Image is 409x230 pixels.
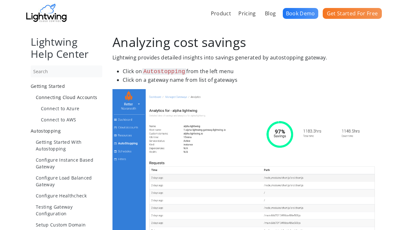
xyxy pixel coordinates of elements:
p: Lightwing provides detailed insights into savings generated by autostopping gateway. [112,54,378,62]
a: Setup Custom Domain [36,221,102,228]
a: Getting Started With Autostopping [36,139,102,152]
a: Configure Instance Based Gateway [36,157,102,170]
h1: Analyzing cost savings [112,36,378,49]
a: Blog [263,6,278,20]
code: Autostopping [142,68,187,75]
a: Product [209,6,233,20]
a: Lightwing Help Center [31,35,89,61]
li: Click on from the left menu [123,67,378,76]
input: Search [31,65,102,77]
a: Configure Healthcheck [36,192,102,199]
li: Click on a gateway name from list of gateways [123,76,378,84]
span: Getting Started [31,83,65,89]
a: Connect to Azure [41,105,102,112]
a: Book Demo [283,8,318,19]
span: Autostopping [31,128,61,134]
a: Configure Load Balanced Gateway [36,174,102,188]
a: Get Started For Free [323,8,382,19]
span: Connecting Cloud Accounts [36,94,97,100]
a: Testing Gateway Configuration [36,203,102,217]
a: Connect to AWS [41,116,102,123]
a: Pricing [236,6,258,20]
